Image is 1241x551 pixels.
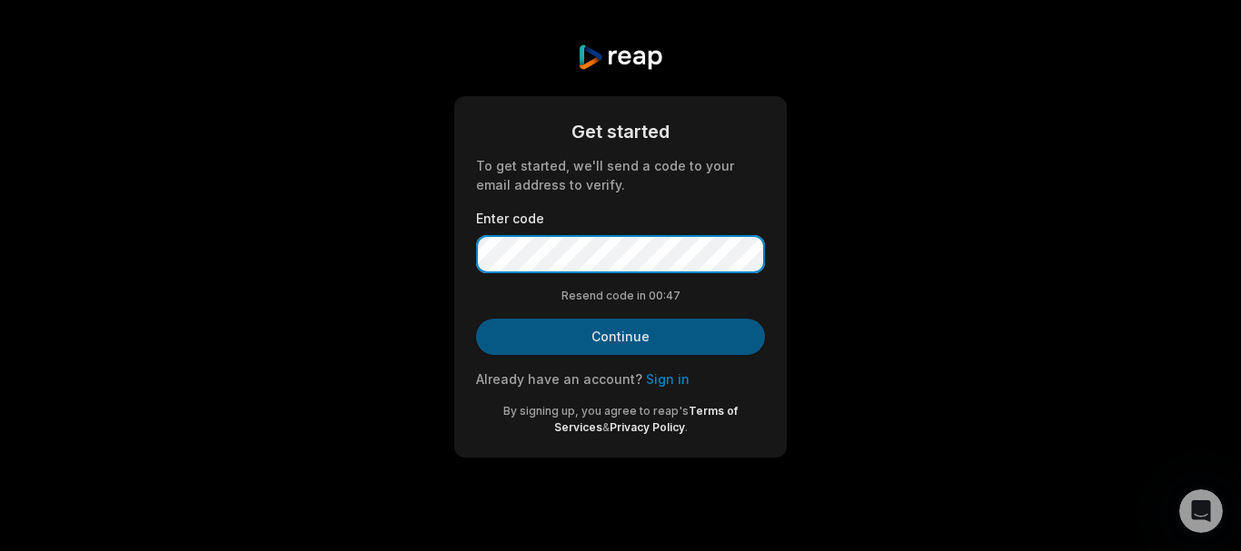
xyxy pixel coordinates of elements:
[666,288,680,304] span: 47
[476,118,765,145] div: Get started
[503,404,689,418] span: By signing up, you agree to reap's
[602,420,610,434] span: &
[1179,489,1223,533] iframe: Intercom live chat
[476,371,642,387] span: Already have an account?
[610,420,685,434] a: Privacy Policy
[685,420,688,434] span: .
[476,156,765,194] div: To get started, we'll send a code to your email address to verify.
[646,371,690,387] a: Sign in
[554,404,739,434] a: Terms of Services
[577,44,663,71] img: reap
[476,288,765,304] div: Resend code in 00:
[476,209,765,228] label: Enter code
[476,319,765,355] button: Continue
